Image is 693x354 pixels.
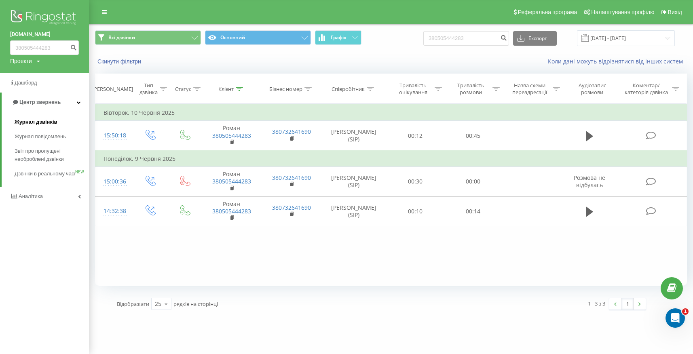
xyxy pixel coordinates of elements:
[139,82,158,96] div: Тип дзвінка
[212,177,251,185] a: 380505444283
[201,121,262,151] td: Роман
[10,57,32,65] div: Проекти
[155,300,161,308] div: 25
[117,300,149,308] span: Відображати
[95,151,687,167] td: Понеділок, 9 Червня 2025
[95,105,687,121] td: Вівторок, 10 Червня 2025
[2,93,89,112] a: Центр звернень
[15,170,75,178] span: Дзвінки в реальному часі
[386,167,444,197] td: 00:30
[19,193,43,199] span: Аналiтика
[393,82,433,96] div: Тривалість очікування
[201,196,262,226] td: Роман
[518,9,577,15] span: Реферальна програма
[15,129,89,144] a: Журнал повідомлень
[513,31,557,46] button: Експорт
[95,58,145,65] button: Скинути фільтри
[548,57,687,65] a: Коли дані можуть відрізнятися вiд інших систем
[104,174,124,190] div: 15:00:36
[104,203,124,219] div: 14:32:38
[423,31,509,46] input: Пошук за номером
[569,82,615,96] div: Аудіозапис розмови
[386,121,444,151] td: 00:12
[15,115,89,129] a: Журнал дзвінків
[10,8,79,28] img: Ringostat logo
[218,86,234,93] div: Клієнт
[15,118,57,126] span: Журнал дзвінків
[15,144,89,166] a: Звіт про пропущені необроблені дзвінки
[175,86,191,93] div: Статус
[10,30,79,38] a: [DOMAIN_NAME]
[272,128,311,135] a: 380732641690
[92,86,133,93] div: [PERSON_NAME]
[574,174,605,189] span: Розмова не відбулась
[104,128,124,143] div: 15:50:18
[321,121,386,151] td: [PERSON_NAME] (SIP)
[666,308,685,328] iframe: Intercom live chat
[315,30,361,45] button: Графік
[623,82,670,96] div: Коментар/категорія дзвінка
[15,80,37,86] span: Дашборд
[588,299,605,308] div: 1 - 3 з 3
[509,82,551,96] div: Назва схеми переадресації
[451,82,490,96] div: Тривалість розмови
[15,147,85,163] span: Звіт про пропущені необроблені дзвінки
[386,196,444,226] td: 00:10
[682,308,689,315] span: 1
[444,121,502,151] td: 00:45
[332,86,365,93] div: Співробітник
[15,166,89,181] a: Дзвінки в реальному часіNEW
[269,86,302,93] div: Бізнес номер
[444,167,502,197] td: 00:00
[173,300,218,308] span: рядків на сторінці
[201,167,262,197] td: Роман
[212,132,251,139] a: 380505444283
[108,34,135,41] span: Всі дзвінки
[205,30,311,45] button: Основний
[212,207,251,215] a: 380505444283
[19,99,61,105] span: Центр звернень
[95,30,201,45] button: Всі дзвінки
[321,196,386,226] td: [PERSON_NAME] (SIP)
[331,35,346,40] span: Графік
[668,9,682,15] span: Вихід
[272,204,311,211] a: 380732641690
[272,174,311,181] a: 380732641690
[321,167,386,197] td: [PERSON_NAME] (SIP)
[621,298,634,310] a: 1
[444,196,502,226] td: 00:14
[591,9,654,15] span: Налаштування профілю
[15,133,66,141] span: Журнал повідомлень
[10,40,79,55] input: Пошук за номером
